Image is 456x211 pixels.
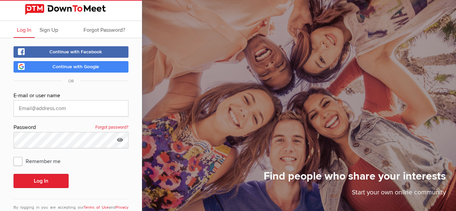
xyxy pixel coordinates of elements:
span: Continue with Facebook [49,49,102,55]
span: Remember me [14,155,67,167]
span: Log In [17,27,31,33]
a: Continue with Facebook [14,46,128,58]
input: Email@address.com [14,100,128,116]
div: E-mail or user name [14,91,128,100]
p: Start your own online community [264,188,446,201]
a: Continue with Google [14,61,128,73]
a: Sign Up [36,21,62,38]
span: Continue with Google [52,64,99,70]
a: Forgot password? [95,123,128,132]
button: Log In [14,174,69,188]
a: Terms of Use [83,205,109,210]
a: Log In [14,21,35,38]
img: DownToMeet [25,4,117,15]
span: Forgot Password? [83,27,125,33]
span: OR [62,79,80,84]
h1: Find people who share your interests [264,169,446,188]
span: Sign Up [40,27,58,33]
a: Forgot Password? [80,21,128,38]
div: Password [14,123,128,132]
